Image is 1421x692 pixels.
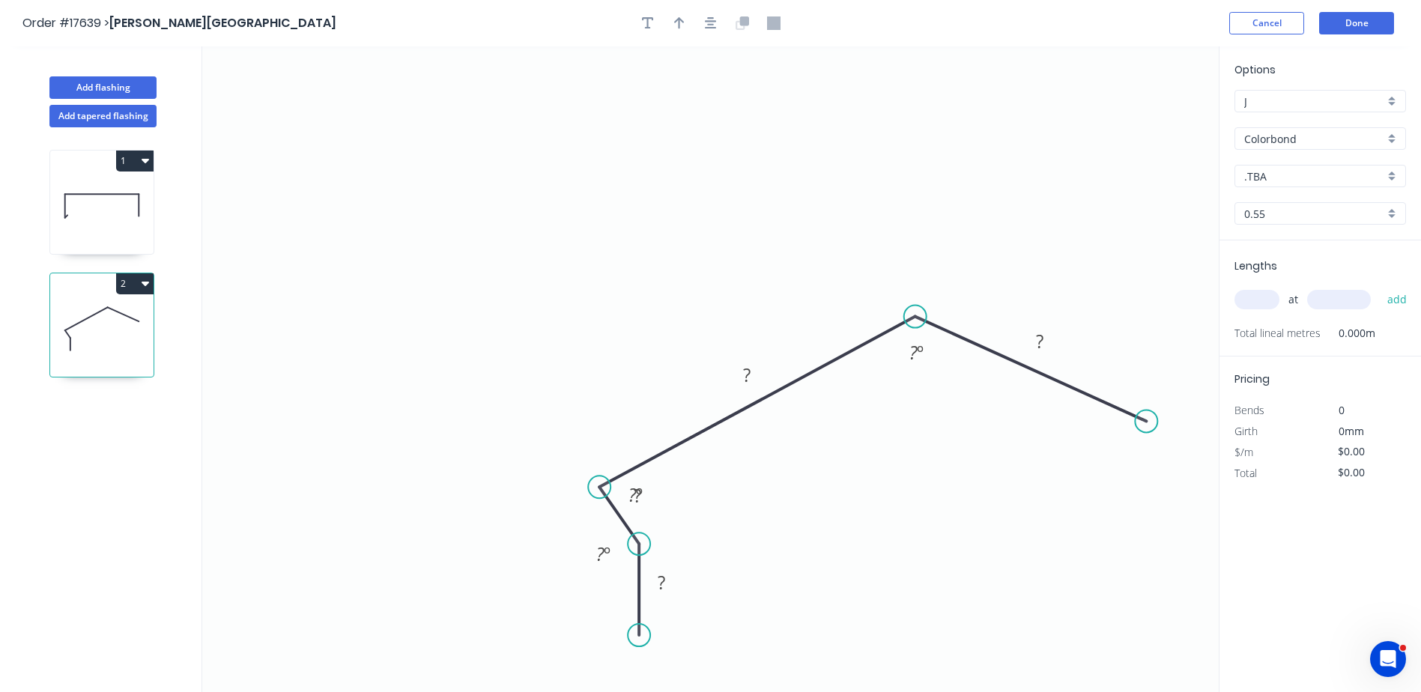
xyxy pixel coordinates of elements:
[743,362,751,387] tspan: ?
[116,151,154,172] button: 1
[1234,445,1253,459] span: $/m
[1234,371,1270,386] span: Pricing
[1234,62,1276,77] span: Options
[1234,403,1264,417] span: Bends
[1036,329,1043,353] tspan: ?
[1244,169,1384,184] input: Colour
[1339,424,1364,438] span: 0mm
[1321,323,1375,344] span: 0.000m
[636,482,643,507] tspan: º
[1339,403,1345,417] span: 0
[1380,287,1415,312] button: add
[116,273,154,294] button: 2
[909,340,918,365] tspan: ?
[1244,94,1384,109] input: Price level
[49,105,157,127] button: Add tapered flashing
[658,570,665,595] tspan: ?
[22,14,109,31] span: Order #17639 >
[596,541,605,566] tspan: ?
[917,340,924,365] tspan: º
[1288,289,1298,310] span: at
[1234,466,1257,480] span: Total
[109,14,336,31] span: [PERSON_NAME][GEOGRAPHIC_DATA]
[1234,424,1258,438] span: Girth
[1234,323,1321,344] span: Total lineal metres
[1244,206,1384,222] input: Thickness
[49,76,157,99] button: Add flashing
[628,482,637,507] tspan: ?
[1244,131,1384,147] input: Material
[604,541,610,566] tspan: º
[1234,258,1277,273] span: Lengths
[1319,12,1394,34] button: Done
[1370,641,1406,677] iframe: Intercom live chat
[1229,12,1304,34] button: Cancel
[202,46,1219,692] svg: 0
